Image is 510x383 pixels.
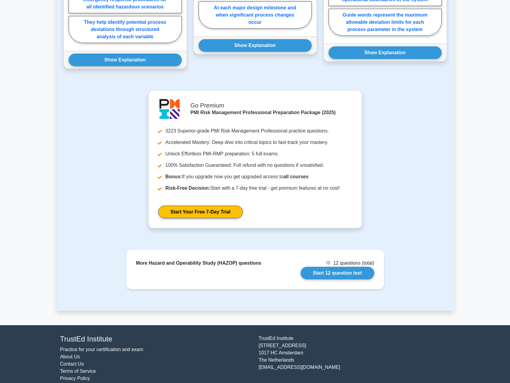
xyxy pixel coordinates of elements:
a: Terms of Service [60,369,96,374]
a: Practice for your certification and exam [60,347,144,352]
a: Start Your Free 7-Day Trial [158,206,243,218]
a: Privacy Policy [60,376,90,381]
div: TrustEd Institute [STREET_ADDRESS] 1017 HC Amsterdam The Netherlands [EMAIL_ADDRESS][DOMAIN_NAME] [255,335,454,382]
a: Contact Us [60,361,84,366]
a: Start 12 question test [301,267,374,279]
button: Show Explanation [329,46,442,59]
button: Show Explanation [199,39,312,52]
a: About Us [60,354,80,359]
button: Show Explanation [69,54,182,66]
label: At each major design milestone and when significant process changes occur [199,2,312,29]
label: Guide words represent the maximum allowable deviation limits for each process parameter in the sy... [329,9,442,36]
label: They help identify potential process deviations through structured analysis of each variable [69,16,182,43]
h4: TrustEd Institute [60,335,252,344]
